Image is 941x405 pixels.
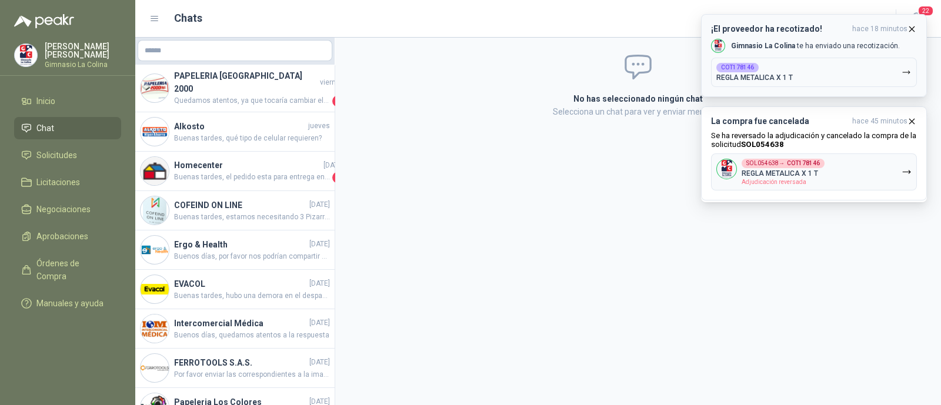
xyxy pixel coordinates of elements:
p: Gimnasio La Colina [45,61,121,68]
a: Company LogoEVACOL[DATE]Buenas tardes, hubo una demora en el despacho, estarían llegando entre ma... [135,270,335,309]
img: Company Logo [141,236,169,264]
img: Company Logo [141,118,169,146]
a: Company LogoErgo & Health[DATE]Buenos días, por favor nos podrían compartir estatura y peso del p... [135,230,335,270]
span: [DATE] [309,317,330,329]
span: [DATE] [309,278,330,289]
span: Licitaciones [36,176,80,189]
img: Company Logo [141,196,169,225]
button: 22 [906,8,927,29]
span: Órdenes de Compra [36,257,110,283]
p: te ha enviado una recotización. [731,41,900,51]
span: Buenas tardes, estamos necesitando 3 Pizarras móvil magnética de doble cara VIZ-PRO, marco y sopo... [174,212,330,223]
button: ¡El proveedor ha recotizado!hace 18 minutos Company LogoGimnasio La Colina te ha enviado una reco... [701,14,927,97]
h4: Ergo & Health [174,238,307,251]
span: Aprobaciones [36,230,88,243]
span: Buenas tardes, hubo una demora en el despacho, estarían llegando entre mañana y el jueves. Guía S... [174,290,330,302]
span: viernes [320,77,344,88]
img: Company Logo [141,157,169,185]
span: [DATE] [309,239,330,250]
span: Por favor enviar las correspondientes a la imagen WhatsApp Image [DATE] 1.03.20 PM.jpeg [174,369,330,380]
a: Company LogoIntercomercial Médica[DATE]Buenos días, quedamos atentos a la respuesta [135,309,335,349]
a: Chat [14,117,121,139]
span: Quedamos atentos, ya que tocaría cambiar el precio [174,95,330,107]
h4: Intercomercial Médica [174,317,307,330]
h4: EVACOL [174,277,307,290]
span: Buenos días, quedamos atentos a la respuesta [174,330,330,341]
a: Solicitudes [14,144,121,166]
img: Company Logo [141,275,169,303]
a: Company LogoAlkostojuevesBuenas tardes, qué tipo de celular requieren? [135,112,335,152]
b: Gimnasio La Colina [731,42,795,50]
a: Inicio [14,90,121,112]
h1: Chats [174,10,202,26]
p: [PERSON_NAME] [PERSON_NAME] [45,42,121,59]
span: 3 [332,95,344,107]
p: REGLA METALICA X 1 T [716,73,793,82]
span: Adjudicación reversada [742,179,806,185]
span: 1 [332,172,344,183]
span: 22 [917,5,934,16]
h4: FERROTOOLS S.A.S. [174,356,307,369]
a: Órdenes de Compra [14,252,121,287]
a: Company LogoHomecenter[DATE]Buenas tardes, el pedido esta para entrega entre lunes y martes.1 [135,152,335,191]
span: Chat [36,122,54,135]
span: Buenos días, por favor nos podrían compartir estatura y peso del paciente. [174,251,330,262]
img: Company Logo [15,44,37,66]
p: Se ha reversado la adjudicación y cancelado la compra de la solicitud [711,131,917,149]
img: Company Logo [717,159,736,179]
img: Company Logo [141,354,169,382]
a: Manuales y ayuda [14,292,121,314]
a: Aprobaciones [14,225,121,247]
b: COT178146 [787,160,820,166]
a: Company LogoCOFEIND ON LINE[DATE]Buenas tardes, estamos necesitando 3 Pizarras móvil magnética de... [135,191,335,230]
span: [DATE] [323,160,344,171]
b: SOL054638 [741,140,784,149]
span: Manuales y ayuda [36,297,104,310]
a: Licitaciones [14,171,121,193]
h3: La compra fue cancelada [711,116,847,126]
span: Negociaciones [36,203,91,216]
button: COT178146REGLA METALICA X 1 T [711,58,917,87]
a: Negociaciones [14,198,121,220]
span: [DATE] [309,357,330,368]
img: Company Logo [712,39,725,52]
button: Company LogoSOL054638→COT178146REGLA METALICA X 1 TAdjudicación reversada [711,153,917,190]
img: Logo peakr [14,14,74,28]
button: La compra fue canceladahace 45 minutos Se ha reversado la adjudicación y cancelado la compra de l... [701,106,927,200]
h3: ¡El proveedor ha recotizado! [711,24,847,34]
span: hace 18 minutos [852,24,907,34]
h4: COFEIND ON LINE [174,199,307,212]
span: jueves [308,121,330,132]
p: Selecciona un chat para ver y enviar mensajes [433,105,843,118]
span: Buenas tardes, qué tipo de celular requieren? [174,133,330,144]
img: Company Logo [141,314,169,343]
h2: No has seleccionado ningún chat [433,92,843,105]
h4: Homecenter [174,159,321,172]
a: Company LogoPAPELERIA [GEOGRAPHIC_DATA] 2000viernesQuedamos atentos, ya que tocaría cambiar el pr... [135,65,335,112]
span: [DATE] [309,199,330,210]
div: SOL054638 → [742,159,825,168]
img: Company Logo [141,74,169,102]
span: Solicitudes [36,149,77,162]
h4: Alkosto [174,120,306,133]
span: hace 45 minutos [852,116,907,126]
p: REGLA METALICA X 1 T [742,169,818,178]
span: Buenas tardes, el pedido esta para entrega entre lunes y martes. [174,172,330,183]
span: Inicio [36,95,55,108]
a: Company LogoFERROTOOLS S.A.S.[DATE]Por favor enviar las correspondientes a la imagen WhatsApp Ima... [135,349,335,388]
b: COT178146 [721,65,754,71]
h4: PAPELERIA [GEOGRAPHIC_DATA] 2000 [174,69,318,95]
